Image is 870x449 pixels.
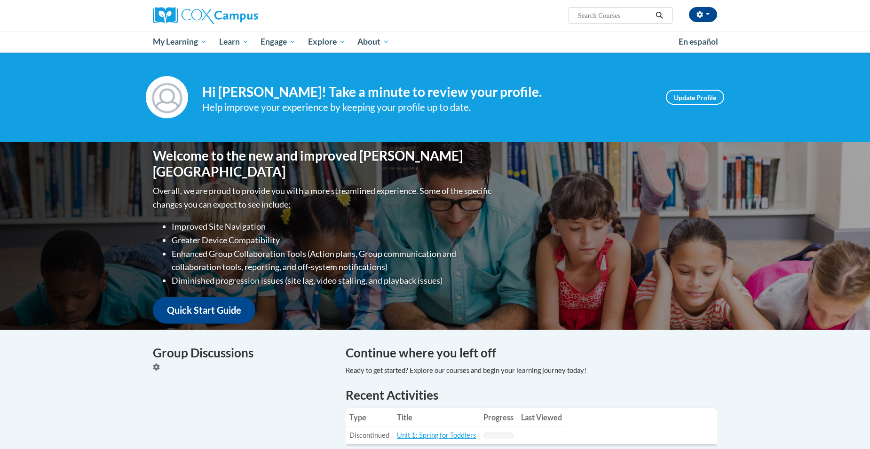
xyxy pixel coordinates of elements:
a: Quick Start Guide [153,297,255,324]
button: Account Settings [689,7,717,22]
span: Learn [219,36,249,47]
th: Title [393,408,480,427]
span: About [357,36,389,47]
img: Profile Image [146,76,188,118]
span: Engage [261,36,296,47]
li: Improved Site Navigation [172,220,494,233]
h4: Continue where you left off [346,344,717,362]
h1: Welcome to the new and improved [PERSON_NAME][GEOGRAPHIC_DATA] [153,148,494,179]
li: Enhanced Group Collaboration Tools (Action plans, Group communication and collaboration tools, re... [172,247,494,274]
a: En español [672,32,724,52]
a: Cox Campus [153,7,332,24]
span: En español [679,37,718,46]
span: Discontinued [349,431,389,439]
h1: Recent Activities [346,387,717,403]
a: About [352,31,396,53]
li: Diminished progression issues (site lag, video stalling, and playback issues) [172,274,494,287]
a: Unit 1: Spring for Toddlers [397,431,476,439]
th: Last Viewed [517,408,566,427]
span: Explore [308,36,346,47]
li: Greater Device Compatibility [172,233,494,247]
input: Search Courses [577,10,652,21]
th: Progress [480,408,517,427]
button: Search [652,10,666,21]
div: Help improve your experience by keeping your profile up to date. [202,100,652,115]
h4: Group Discussions [153,344,332,362]
a: Learn [213,31,255,53]
span: My Learning [153,36,207,47]
a: My Learning [147,31,213,53]
img: Cox Campus [153,7,258,24]
h4: Hi [PERSON_NAME]! Take a minute to review your profile. [202,84,652,100]
a: Update Profile [666,90,724,105]
th: Type [346,408,393,427]
p: Overall, we are proud to provide you with a more streamlined experience. Some of the specific cha... [153,184,494,211]
a: Engage [254,31,302,53]
div: Main menu [139,31,731,53]
a: Explore [302,31,352,53]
